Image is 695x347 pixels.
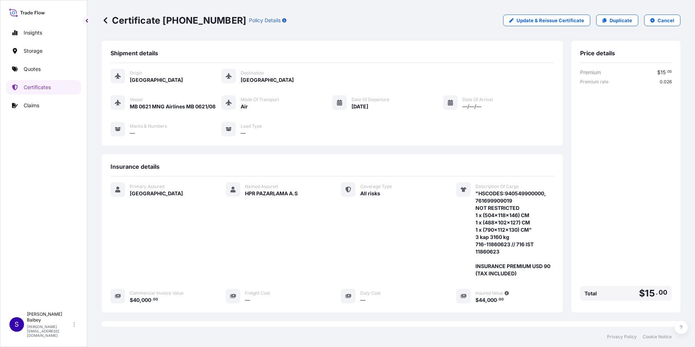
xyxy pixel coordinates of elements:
span: [GEOGRAPHIC_DATA] [130,76,183,84]
span: , [140,298,141,303]
p: Duplicate [610,17,632,24]
a: Update & Reissue Certificate [503,15,590,26]
span: [GEOGRAPHIC_DATA] [241,76,294,84]
a: Claims [6,98,81,113]
span: — [130,129,135,137]
a: Duplicate [596,15,638,26]
span: $ [639,289,645,298]
span: 00 [659,290,667,295]
span: . [666,71,667,73]
span: Load Type [241,123,262,129]
a: Insights [6,25,81,40]
span: Premium [580,69,601,76]
span: Destination [241,70,264,76]
span: 00 [153,298,158,301]
button: Cancel [644,15,680,26]
span: — [245,296,250,304]
span: MB 0621 MNG Airlines MB 0621/08 [130,103,216,110]
span: Primary Assured [130,184,164,190]
span: Total [584,290,597,297]
a: Privacy Policy [607,334,637,340]
span: 40 [133,298,140,303]
span: Premium rate [580,79,608,85]
p: Claims [24,102,39,109]
span: . [152,298,153,301]
p: Certificates [24,84,51,91]
p: Certificate [PHONE_NUMBER] [102,15,246,26]
span: Coverage Type [360,184,392,190]
span: Insurance details [111,163,160,170]
span: Mode of Transport [241,97,279,103]
span: Description Of Cargo [475,184,519,190]
span: —/—/— [462,103,481,110]
span: "HSCODES:940549900000, 761699909019 NOT RESTRICTED 1 x (504x118x146) CM 1 x (488x102x127) CM 1 x ... [475,190,554,277]
span: [GEOGRAPHIC_DATA] [130,190,183,197]
span: 00 [667,71,672,73]
span: Marks & Numbers [130,123,167,129]
a: Storage [6,44,81,58]
p: Quotes [24,65,41,73]
span: 15 [645,289,655,298]
p: Insights [24,29,42,36]
span: HPR PAZARLAMA A.S [245,190,298,197]
span: Freight Cost [245,290,270,296]
span: Date of Departure [351,97,389,103]
span: Air [241,103,248,110]
span: 000 [487,298,497,303]
span: Named Assured [245,184,278,190]
p: [PERSON_NAME] Balbey [27,311,72,323]
a: Certificates [6,80,81,95]
span: 15 [660,70,666,75]
a: Quotes [6,62,81,76]
span: — [241,129,246,137]
p: Storage [24,47,43,55]
span: 00 [499,298,504,301]
span: Vessel [130,97,143,103]
span: — [360,296,365,304]
span: S [15,321,19,328]
span: 44 [479,298,485,303]
span: 000 [141,298,151,303]
span: . [497,298,498,301]
span: $ [475,298,479,303]
span: $ [130,298,133,303]
span: [DATE] [351,103,368,110]
span: Origin [130,70,142,76]
a: Cookie Notice [643,334,672,340]
span: $ [657,70,660,75]
span: Price details [580,49,615,57]
p: Update & Reissue Certificate [517,17,584,24]
span: Date of Arrival [462,97,493,103]
span: All risks [360,190,380,197]
span: Commercial Invoice Value [130,290,184,296]
p: Cancel [658,17,674,24]
p: [PERSON_NAME][EMAIL_ADDRESS][DOMAIN_NAME] [27,324,72,338]
p: Policy Details [249,17,281,24]
span: Insured Value [475,290,503,296]
span: . [656,290,658,295]
span: Duty Cost [360,290,381,296]
span: 0.026 [660,79,672,85]
span: , [485,298,487,303]
span: Shipment details [111,49,158,57]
